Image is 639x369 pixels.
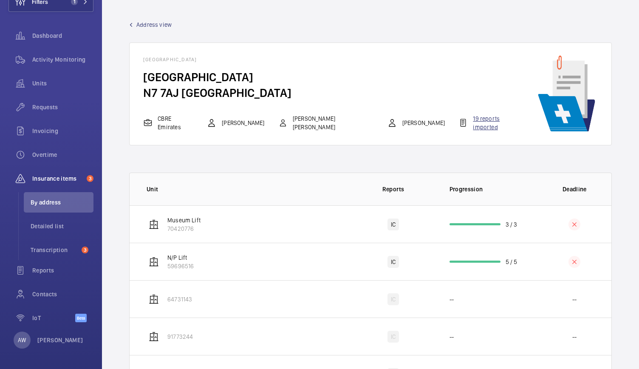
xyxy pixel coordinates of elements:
[387,293,399,305] div: IC
[167,224,201,233] p: 70420776
[143,57,536,69] h4: [GEOGRAPHIC_DATA]
[32,103,93,111] span: Requests
[32,150,93,159] span: Overtime
[167,253,194,262] p: N/P Lift
[206,114,264,131] div: [PERSON_NAME]
[32,31,93,40] span: Dashboard
[32,314,75,322] span: IoT
[143,69,536,101] h4: [GEOGRAPHIC_DATA] N7 7AJ [GEOGRAPHIC_DATA]
[149,219,159,230] img: elevator.svg
[32,55,93,64] span: Activity Monitoring
[572,295,577,304] p: --
[544,185,606,193] p: Deadline
[143,114,193,131] div: CBRE Emirates
[450,295,454,304] p: --
[18,336,26,344] p: AW
[387,331,399,343] div: IC
[75,314,87,322] span: Beta
[167,216,201,224] p: Museum Lift
[387,114,445,131] div: [PERSON_NAME]
[506,258,517,266] p: 5 / 5
[31,198,93,207] span: By address
[87,175,93,182] span: 3
[31,246,78,254] span: Transcription
[32,266,93,275] span: Reports
[167,262,194,270] p: 59696516
[136,20,172,29] span: Address view
[149,294,159,304] img: elevator.svg
[149,332,159,342] img: elevator.svg
[278,114,373,131] div: [PERSON_NAME] [PERSON_NAME]
[147,185,351,193] p: Unit
[32,127,93,135] span: Invoicing
[167,295,192,304] p: 64731143
[506,220,517,229] p: 3 / 3
[450,185,538,193] p: Progression
[32,174,83,183] span: Insurance items
[387,219,399,230] div: IC
[82,247,88,253] span: 3
[32,290,93,298] span: Contacts
[450,332,454,341] p: --
[149,257,159,267] img: elevator.svg
[458,114,522,131] div: 19 reports imported
[31,222,93,230] span: Detailed list
[572,332,577,341] p: --
[37,336,83,344] p: [PERSON_NAME]
[387,256,399,268] div: IC
[32,79,93,88] span: Units
[357,185,430,193] p: Reports
[167,332,193,341] p: 91773244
